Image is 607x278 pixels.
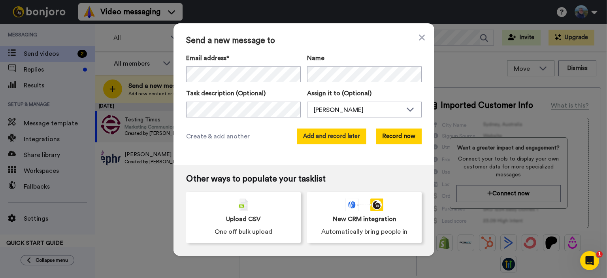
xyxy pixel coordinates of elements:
button: Record now [376,129,422,144]
label: Assign it to (Optional) [307,89,422,98]
label: Task description (Optional) [186,89,301,98]
span: Name [307,53,324,63]
div: animation [345,199,383,211]
span: Other ways to populate your tasklist [186,174,422,184]
label: Email address* [186,53,301,63]
img: csv-grey.png [239,199,248,211]
button: Add and record later [297,129,366,144]
span: Create & add another [186,132,250,141]
span: Automatically bring people in [321,227,407,236]
iframe: Intercom live chat [580,251,599,270]
span: Send a new message to [186,36,422,45]
span: 1 [596,251,603,257]
div: [PERSON_NAME] [314,105,402,115]
span: One off bulk upload [215,227,272,236]
span: Upload CSV [226,214,261,224]
span: New CRM integration [333,214,396,224]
